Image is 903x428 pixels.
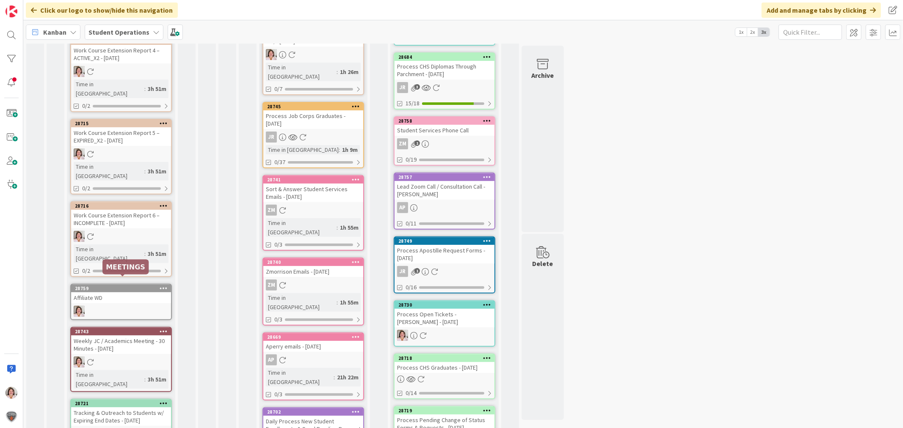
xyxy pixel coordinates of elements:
div: 3h 51m [146,84,168,93]
div: 28743Weekly JC / Academics Meeting - 30 Minutes - [DATE] [71,328,171,354]
a: 28745Process Job Corps Graduates - [DATE]JRTime in [GEOGRAPHIC_DATA]:1h 9m0/37 [262,102,364,168]
div: 28741Sort & Answer Student Services Emails - [DATE] [263,176,363,202]
div: 28757 [398,174,494,180]
div: 28741 [263,176,363,184]
div: 28749 [395,237,494,245]
a: 28684Process CHS Diplomas Through Parchment - [DATE]JR15/18 [394,52,495,110]
div: 28743 [71,328,171,335]
div: AP [395,202,494,213]
div: 28758 [398,118,494,124]
div: 28715Work Course Extension Report 5 – EXPIRED_X2 - [DATE] [71,120,171,146]
div: 28714Work Course Extension Report 4 – ACTIVE_X2 - [DATE] [71,37,171,63]
span: 3 [414,84,420,90]
span: 0/19 [406,155,417,164]
img: EW [74,148,85,159]
a: 28740Zmorrison Emails - [DATE]ZMTime in [GEOGRAPHIC_DATA]:1h 55m0/3 [262,258,364,326]
div: Aperry emails - [DATE] [263,341,363,352]
div: Student Services Phone Call [395,125,494,136]
div: Process Open Tickets - [PERSON_NAME] - [DATE] [395,309,494,327]
div: Work Course Extension Report 4 – ACTIVE_X2 - [DATE] [71,45,171,63]
a: 28716Work Course Extension Report 6 – INCOMPLETE - [DATE]EWTime in [GEOGRAPHIC_DATA]:3h 51m0/2 [70,201,172,277]
div: AP [263,354,363,365]
div: 28721 [75,401,171,406]
div: JR [266,132,277,143]
div: 28669 [267,334,363,340]
div: 28758Student Services Phone Call [395,117,494,136]
div: 28702 [263,408,363,416]
div: 28684Process CHS Diplomas Through Parchment - [DATE] [395,53,494,80]
div: JR [263,132,363,143]
span: : [339,145,340,154]
img: avatar [6,411,17,423]
div: 28702 [267,409,363,415]
a: 28669Aperry emails - [DATE]APTime in [GEOGRAPHIC_DATA]:21h 22m0/3 [262,332,364,401]
span: 0/3 [274,390,282,399]
div: Time in [GEOGRAPHIC_DATA] [266,218,337,237]
div: 28669Aperry emails - [DATE] [263,333,363,352]
img: EW [74,306,85,317]
img: Visit kanbanzone.com [6,5,17,17]
span: 15/18 [406,99,420,108]
a: 28749Process Apostille Request Forms - [DATE]JR0/16 [394,236,495,294]
div: Time in [GEOGRAPHIC_DATA] [74,370,144,389]
input: Quick Filter... [779,25,842,40]
span: 0/2 [82,266,90,275]
div: EW [71,306,171,317]
div: 28730Process Open Tickets - [PERSON_NAME] - [DATE] [395,301,494,327]
div: 28719 [395,407,494,414]
div: 28759Affiliate WD [71,285,171,303]
div: AP [266,354,277,365]
div: 3h 51m [146,375,168,384]
div: EW [71,357,171,368]
div: 28759 [71,285,171,292]
div: Time in [GEOGRAPHIC_DATA] [266,293,337,312]
span: 0/16 [406,283,417,292]
span: : [144,249,146,258]
div: Archive [532,70,554,80]
div: Time in [GEOGRAPHIC_DATA] [266,63,337,81]
div: Sort & Answer Student Services Emails - [DATE] [263,184,363,202]
div: EW [263,49,363,60]
div: EW [395,330,494,341]
a: Work Extension Report 1 - Active (16 Wk) - [DATE]EWTime in [GEOGRAPHIC_DATA]:1h 26m0/7 [262,19,364,95]
span: 0/7 [274,85,282,93]
a: 28759Affiliate WDEW [70,284,172,320]
span: : [337,298,338,307]
div: EW [71,231,171,242]
span: 0/3 [274,315,282,324]
img: EW [266,49,277,60]
div: Affiliate WD [71,292,171,303]
div: 28718 [395,354,494,362]
img: EW [397,330,408,341]
div: 28718Process CHS Graduates - [DATE] [395,354,494,373]
div: 28757Lead Zoom Call / Consultation Call - [PERSON_NAME] [395,173,494,200]
div: 28684 [395,53,494,61]
div: 28759 [75,285,171,291]
div: Process Job Corps Graduates - [DATE] [263,110,363,129]
div: Add and manage tabs by clicking [762,3,881,18]
div: 1h 9m [340,145,360,154]
div: 21h 22m [335,373,361,382]
span: 1 [414,268,420,274]
div: 3h 51m [146,167,168,176]
div: EW [71,66,171,77]
a: 28757Lead Zoom Call / Consultation Call - [PERSON_NAME]AP0/11 [394,173,495,230]
span: 0/3 [274,240,282,249]
div: 28721Tracking & Outreach to Students w/ Expiring End Dates - [DATE] [71,400,171,426]
div: Process CHS Graduates - [DATE] [395,362,494,373]
div: ZM [266,205,277,216]
img: EW [6,387,17,399]
div: Process Apostille Request Forms - [DATE] [395,245,494,263]
div: 28718 [398,355,494,361]
b: Student Operations [88,28,149,36]
div: 28715 [71,120,171,127]
div: ZM [266,280,277,291]
div: 28745 [267,104,363,110]
div: 28740 [263,258,363,266]
a: 28714Work Course Extension Report 4 – ACTIVE_X2 - [DATE]EWTime in [GEOGRAPHIC_DATA]:3h 51m0/2 [70,36,172,112]
div: Time in [GEOGRAPHIC_DATA] [74,162,144,181]
div: 28749 [398,238,494,244]
div: JR [395,82,494,93]
div: ZM [395,138,494,149]
span: : [334,373,335,382]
